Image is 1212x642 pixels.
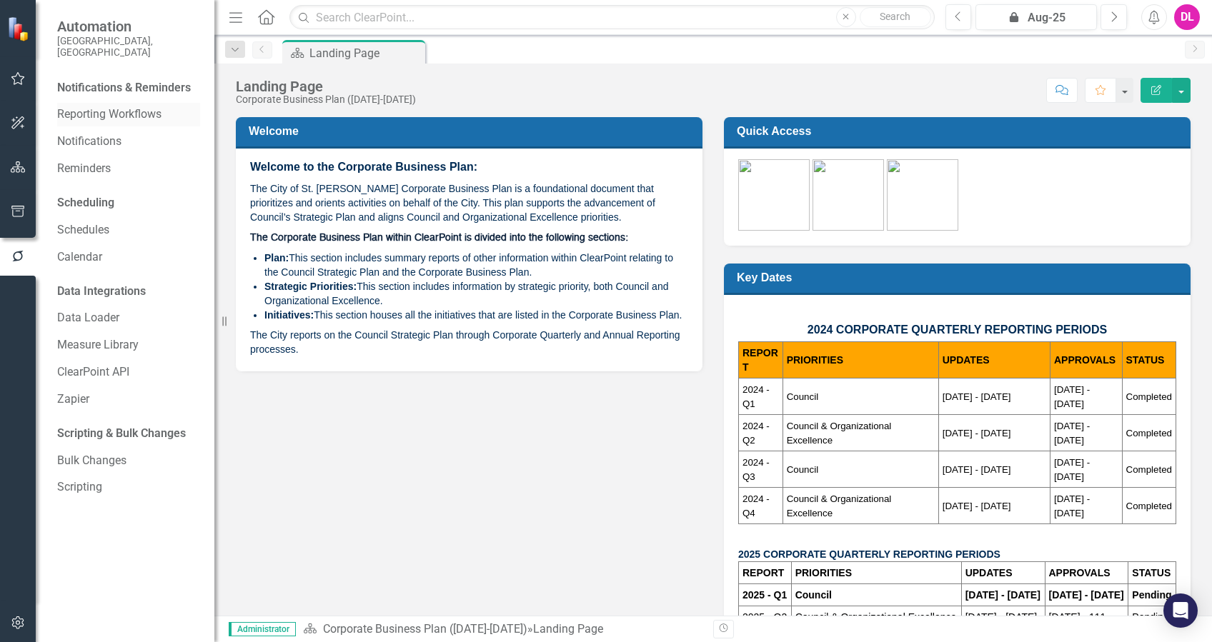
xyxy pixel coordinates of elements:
th: UPDATES [938,342,1050,378]
div: Landing Page [309,44,422,62]
span: Completed [1126,428,1172,438]
strong: Council [795,589,832,601]
a: Reminders [57,161,200,177]
th: APPROVALS [1050,342,1122,378]
span: 2024 - Q2 [742,421,770,446]
span: [DATE] - [DATE] [1054,384,1090,409]
th: REPORT [739,342,783,378]
div: Aug-25 [980,9,1092,26]
span: Completed [1126,501,1172,511]
span: 2024 - Q1 [742,384,770,409]
td: Pending [1128,606,1176,628]
span: Search [880,11,910,22]
span: Council & Organizational Excellence [787,421,892,446]
div: Scripting & Bulk Changes [57,426,186,442]
span: 2024 CORPORATE QUARTERLY REPORTING PERIODS [808,323,1107,336]
span: The City reports on the Council Strategic Plan through Corporate Quarterly and Annual Reporting p... [250,329,680,355]
a: Notifications [57,134,200,150]
div: Landing Page [236,79,416,94]
span: Completed [1126,464,1172,475]
span: Completed [1126,391,1172,402]
button: DL [1174,4,1200,30]
img: ClearPoint Strategy [7,16,32,41]
th: PRIORITIES [791,562,961,584]
td: 2025 - Q2 [739,606,792,628]
div: Data Integrations [57,284,146,300]
button: Search [860,7,931,27]
button: Aug-25 [975,4,1097,30]
a: Zapier [57,391,200,408]
span: [DATE] - [DATE] [943,391,1011,402]
strong: : [354,281,357,292]
span: The Corporate Business Plan within ClearPoint is divided into the following sections: [250,233,628,243]
div: Scheduling [57,195,114,211]
img: Training-green%20v2.png [887,159,958,231]
span: Automation [57,18,200,35]
a: Schedules [57,222,200,239]
div: Landing Page [533,622,603,636]
a: Data Loader [57,310,200,326]
li: This section includes information by strategic priority, both Council and Organizational Excellence. [264,279,688,308]
span: 2024 - Q3 [742,457,770,482]
div: Notifications & Reminders [57,80,191,96]
a: ClearPoint API [57,364,200,381]
strong: 2025 - Q1 [742,589,787,601]
strong: Strategic Priorities [264,281,354,292]
span: [DATE] - [DATE] [943,428,1011,438]
li: This section houses all the initiatives that are listed in the Corporate Business Plan. [264,308,688,322]
strong: Pending [1132,589,1171,601]
th: APPROVALS [1045,562,1128,584]
span: [DATE] - [DATE] [1054,493,1090,518]
a: Measure Library [57,337,200,353]
a: Bulk Changes [57,453,200,469]
a: Corporate Business Plan ([DATE]-[DATE]) [323,622,527,636]
img: CBP-green%20v2.png [738,159,810,231]
th: STATUS [1128,562,1176,584]
li: This section includes summary reports of other information within ClearPoint relating to the Coun... [264,251,688,279]
a: Reporting Workflows [57,106,200,123]
h3: Quick Access [737,124,1183,138]
strong: 2025 CORPORATE QUARTERLY REPORTING PERIODS [738,548,1000,560]
span: 2024 - Q4 [742,493,770,518]
td: [DATE] - [DATE] [961,606,1045,628]
span: Council [787,391,818,402]
td: Council & Organizational Excellence [791,606,961,628]
span: Council [787,464,818,475]
p: The City of St. [PERSON_NAME] Corporate Business Plan is a foundational document that prioritizes... [250,179,688,227]
input: Search ClearPoint... [289,5,934,30]
th: REPORT [739,562,792,584]
a: Scripting [57,479,200,496]
strong: [DATE] - [DATE] [965,589,1040,601]
th: UPDATES [961,562,1045,584]
div: Open Intercom Messenger [1163,593,1198,628]
h3: Welcome [249,124,695,138]
span: [DATE] - [DATE] [1054,421,1090,446]
strong: [DATE] - [DATE] [1049,589,1124,601]
td: [DATE] - 111 [1045,606,1128,628]
strong: Plan: [264,252,289,264]
span: Council & Organizational Excellence [787,493,892,518]
img: Assignments.png [813,159,884,231]
span: [DATE] - [DATE] [1054,457,1090,482]
th: PRIORITIES [783,342,938,378]
div: » [303,621,702,638]
span: [DATE] - [DATE] [943,501,1011,511]
small: [GEOGRAPHIC_DATA], [GEOGRAPHIC_DATA] [57,35,200,59]
th: STATUS [1122,342,1176,378]
a: Calendar [57,249,200,266]
strong: Initiatives: [264,309,314,321]
div: Corporate Business Plan ([DATE]-[DATE]) [236,94,416,105]
h3: Key Dates [737,271,1183,284]
span: Administrator [229,622,296,636]
span: Welcome to the Corporate Business Plan: [250,161,477,173]
span: [DATE] - [DATE] [943,464,1011,475]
